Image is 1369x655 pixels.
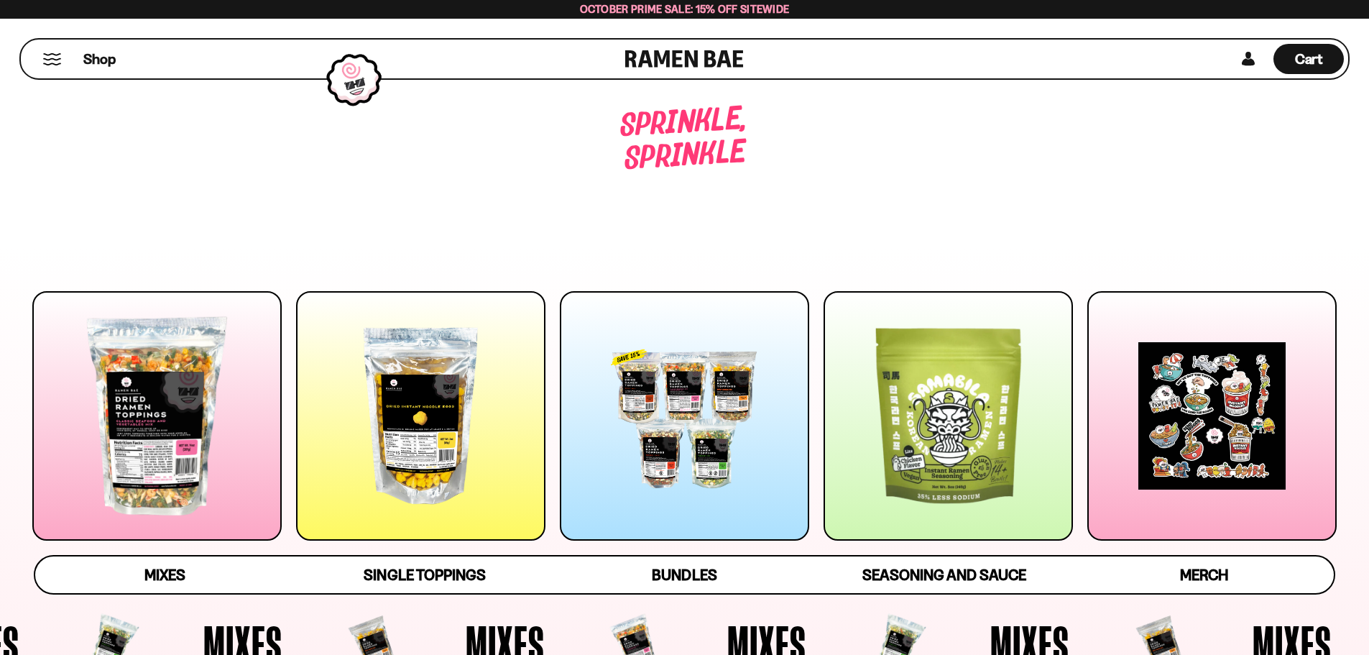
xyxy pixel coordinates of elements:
span: Merch [1180,566,1228,584]
a: Shop [83,44,116,74]
span: October Prime Sale: 15% off Sitewide [580,2,790,16]
span: Mixes [144,566,185,584]
a: Mixes [35,556,295,593]
button: Mobile Menu Trigger [42,53,62,65]
a: Merch [1074,556,1334,593]
span: Cart [1295,50,1323,68]
span: Bundles [652,566,716,584]
a: Seasoning and Sauce [814,556,1074,593]
span: Single Toppings [364,566,485,584]
span: Shop [83,50,116,69]
a: Bundles [555,556,814,593]
span: Seasoning and Sauce [862,566,1025,584]
a: Single Toppings [295,556,554,593]
div: Cart [1273,40,1344,78]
